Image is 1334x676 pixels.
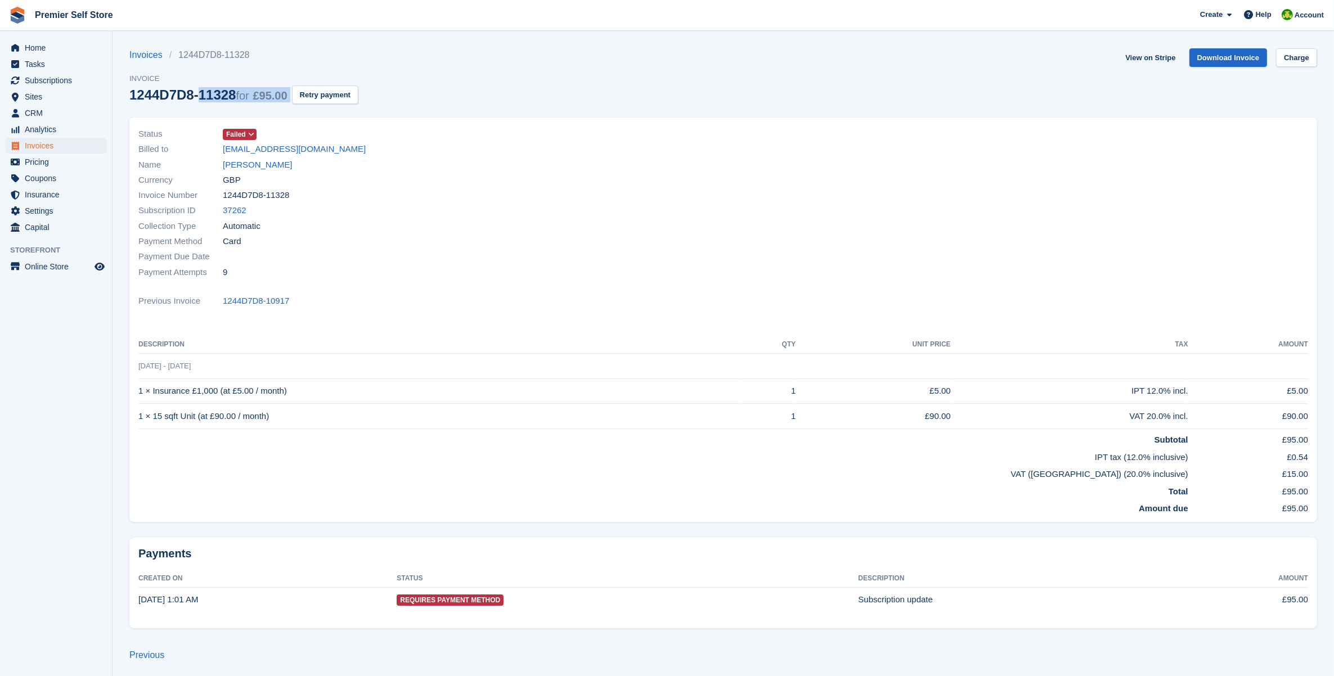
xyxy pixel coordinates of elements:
td: 1 × Insurance £1,000 (at £5.00 / month) [138,378,740,404]
a: Previous [129,650,164,660]
th: Description [858,570,1180,588]
th: Status [397,570,858,588]
span: Coupons [25,170,92,186]
td: £95.00 [1180,587,1308,612]
nav: breadcrumbs [129,48,358,62]
span: Payment Due Date [138,250,223,263]
a: View on Stripe [1121,48,1180,67]
th: Amount [1188,336,1308,354]
th: QTY [740,336,796,354]
span: Invoice Number [138,189,223,202]
td: 1 [740,378,796,404]
button: Retry payment [292,85,358,104]
span: Billed to [138,143,223,156]
span: Home [25,40,92,56]
a: menu [6,170,106,186]
td: £15.00 [1188,463,1308,481]
span: Subscription ID [138,204,223,217]
span: Collection Type [138,220,223,233]
a: menu [6,73,106,88]
a: [EMAIL_ADDRESS][DOMAIN_NAME] [223,143,366,156]
a: menu [6,89,106,105]
td: £95.00 [1188,429,1308,447]
th: Unit Price [796,336,950,354]
span: Automatic [223,220,260,233]
a: 37262 [223,204,246,217]
a: Failed [223,128,257,141]
span: Currency [138,174,223,187]
a: menu [6,56,106,72]
span: Previous Invoice [138,295,223,308]
strong: Subtotal [1155,435,1188,444]
span: Create [1200,9,1223,20]
span: Card [223,235,241,248]
a: 1244D7D8-10917 [223,295,289,308]
a: menu [6,121,106,137]
a: Preview store [93,260,106,273]
a: menu [6,219,106,235]
span: Online Store [25,259,92,274]
div: IPT 12.0% incl. [951,385,1188,398]
td: £90.00 [1188,404,1308,429]
a: menu [6,259,106,274]
a: Download Invoice [1189,48,1268,67]
td: £95.00 [1188,481,1308,498]
span: Analytics [25,121,92,137]
a: menu [6,40,106,56]
span: 1244D7D8-11328 [223,189,289,202]
td: IPT tax (12.0% inclusive) [138,447,1188,464]
img: Millie Walcroft [1282,9,1293,20]
h2: Payments [138,547,1308,561]
span: GBP [223,174,241,187]
strong: Amount due [1139,503,1188,513]
span: for [236,89,249,102]
a: menu [6,138,106,154]
span: 9 [223,266,227,279]
strong: Total [1169,486,1188,496]
span: Subscriptions [25,73,92,88]
a: Invoices [129,48,169,62]
img: stora-icon-8386f47178a22dfd0bd8f6a31ec36ba5ce8667c1dd55bd0f319d3a0aa187defe.svg [9,7,26,24]
span: Account [1295,10,1324,21]
span: Capital [25,219,92,235]
span: [DATE] - [DATE] [138,362,191,370]
td: £95.00 [1188,498,1308,515]
span: Failed [226,129,246,139]
th: Created On [138,570,397,588]
a: menu [6,187,106,202]
span: Help [1256,9,1272,20]
a: [PERSON_NAME] [223,159,292,172]
td: £5.00 [796,378,950,404]
span: Status [138,128,223,141]
a: Premier Self Store [30,6,118,24]
td: £90.00 [796,404,950,429]
a: menu [6,203,106,219]
th: Tax [951,336,1188,354]
a: menu [6,105,106,121]
th: Description [138,336,740,354]
span: Name [138,159,223,172]
span: Sites [25,89,92,105]
span: Settings [25,203,92,219]
td: VAT ([GEOGRAPHIC_DATA]) (20.0% inclusive) [138,463,1188,481]
td: Subscription update [858,587,1180,612]
span: Pricing [25,154,92,170]
span: Invoices [25,138,92,154]
a: Charge [1276,48,1317,67]
span: Payment Attempts [138,266,223,279]
div: 1244D7D8-11328 [129,87,288,102]
span: Payment Method [138,235,223,248]
td: £0.54 [1188,447,1308,464]
span: Requires Payment Method [397,594,504,606]
span: Storefront [10,245,112,256]
div: VAT 20.0% incl. [951,410,1188,423]
td: £5.00 [1188,378,1308,404]
a: menu [6,154,106,170]
time: 2025-07-05 00:01:28 UTC [138,594,198,604]
span: £95.00 [253,89,288,102]
span: Insurance [25,187,92,202]
span: CRM [25,105,92,121]
th: Amount [1180,570,1308,588]
span: Tasks [25,56,92,72]
td: 1 [740,404,796,429]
